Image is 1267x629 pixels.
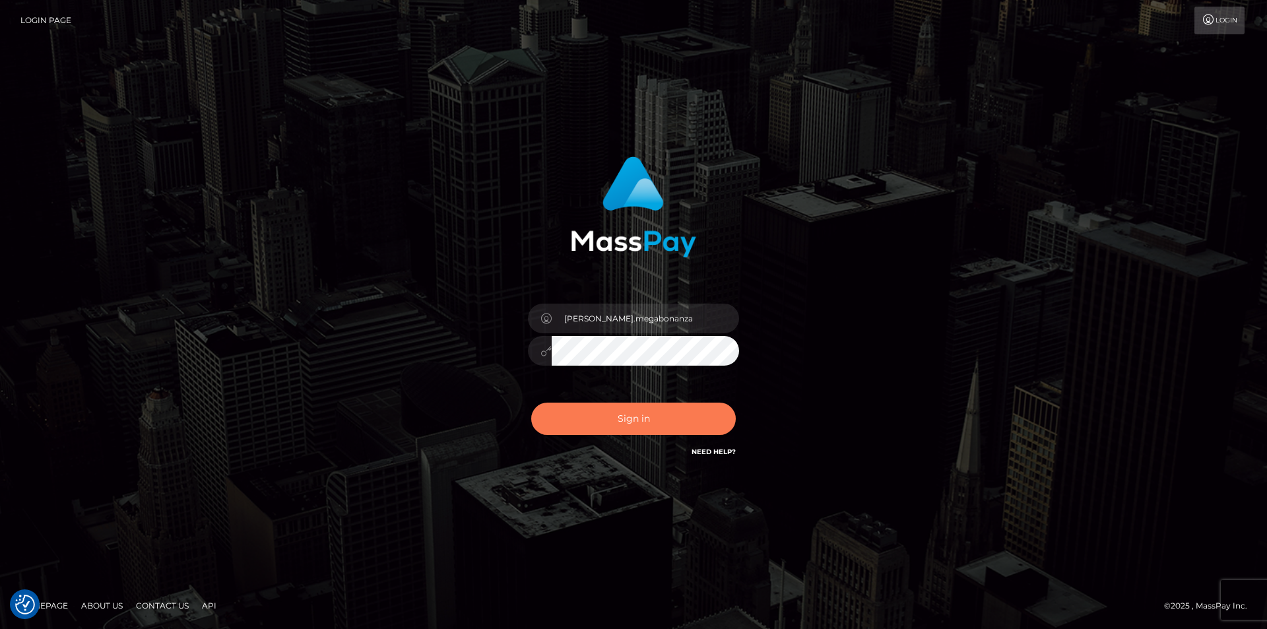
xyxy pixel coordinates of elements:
[15,595,35,614] button: Consent Preferences
[20,7,71,34] a: Login Page
[571,156,696,257] img: MassPay Login
[1194,7,1245,34] a: Login
[531,403,736,435] button: Sign in
[15,595,35,614] img: Revisit consent button
[1164,599,1257,613] div: © 2025 , MassPay Inc.
[131,595,194,616] a: Contact Us
[692,447,736,456] a: Need Help?
[15,595,73,616] a: Homepage
[197,595,222,616] a: API
[76,595,128,616] a: About Us
[552,304,739,333] input: Username...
